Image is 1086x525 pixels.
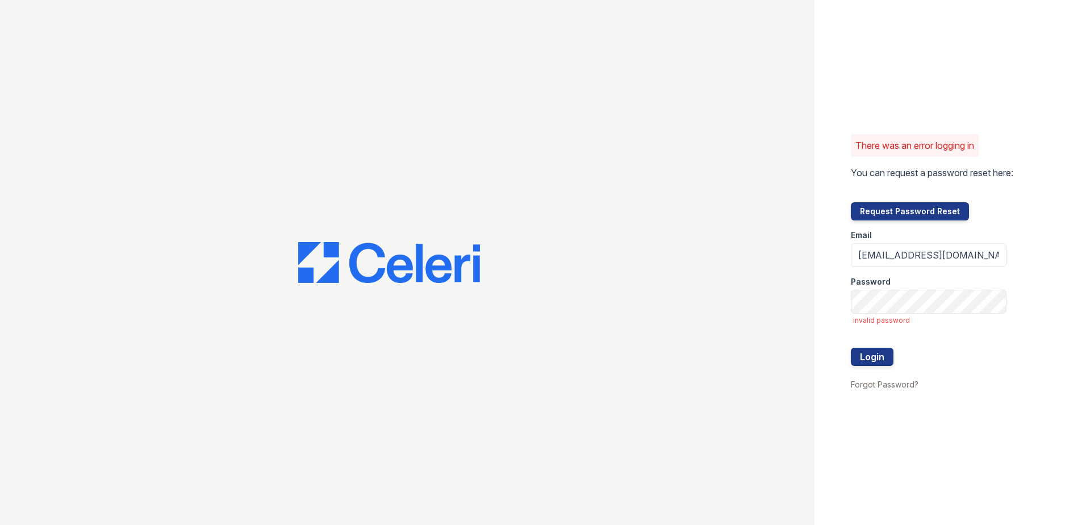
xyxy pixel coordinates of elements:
[851,276,891,287] label: Password
[851,166,1013,180] p: You can request a password reset here:
[851,202,969,220] button: Request Password Reset
[853,316,1006,325] span: invalid password
[851,380,918,389] a: Forgot Password?
[851,348,893,366] button: Login
[851,230,872,241] label: Email
[298,242,480,283] img: CE_Logo_Blue-a8612792a0a2168367f1c8372b55b34899dd931a85d93a1a3d3e32e68fde9ad4.png
[855,139,974,152] p: There was an error logging in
